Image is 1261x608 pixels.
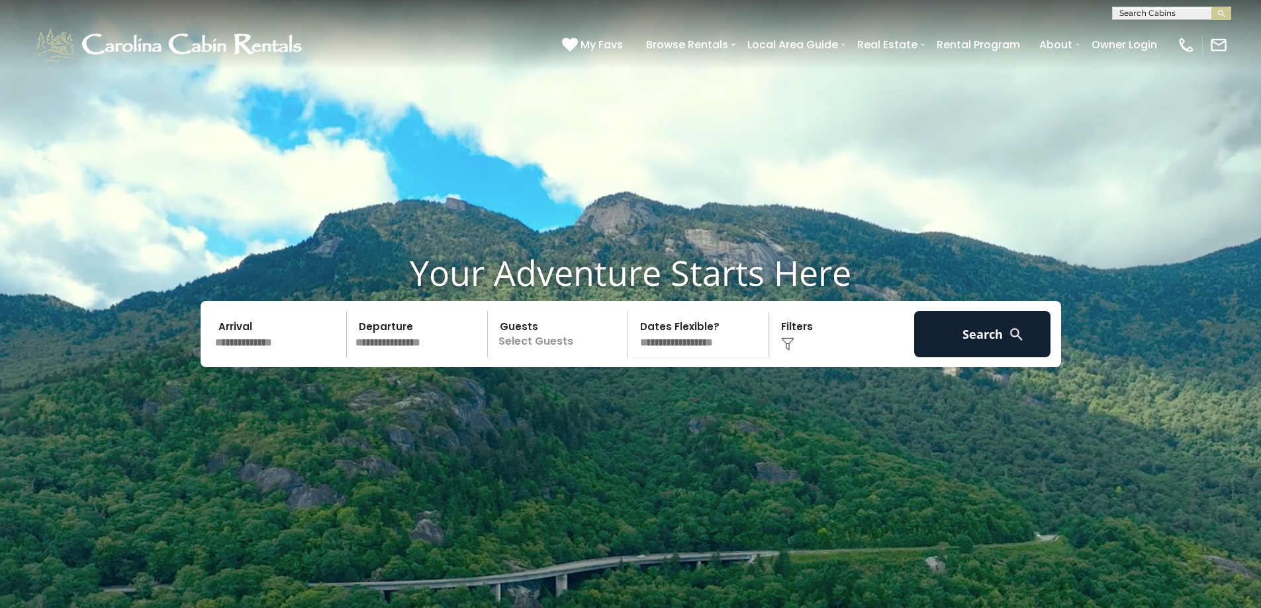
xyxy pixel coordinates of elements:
a: Rental Program [930,33,1027,56]
h1: Your Adventure Starts Here [10,252,1251,293]
button: Search [914,311,1051,357]
a: Real Estate [851,33,924,56]
img: search-regular-white.png [1008,326,1025,343]
a: Browse Rentals [639,33,735,56]
img: mail-regular-white.png [1209,36,1228,54]
a: About [1033,33,1079,56]
a: Owner Login [1085,33,1164,56]
img: filter--v1.png [781,337,794,351]
img: White-1-1-2.png [33,25,308,65]
img: phone-regular-white.png [1177,36,1195,54]
a: My Favs [562,36,626,54]
p: Select Guests [492,311,628,357]
a: Local Area Guide [741,33,845,56]
span: My Favs [581,36,623,53]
